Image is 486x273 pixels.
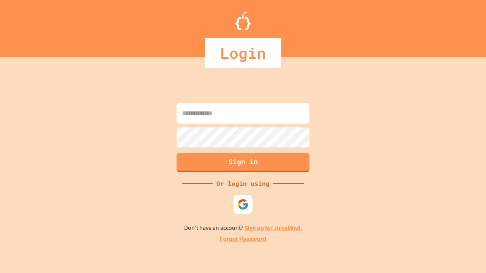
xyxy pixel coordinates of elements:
[423,210,478,242] iframe: chat widget
[213,179,273,188] div: Or login using
[220,235,266,244] a: Forgot Password
[235,11,251,30] img: Logo.svg
[237,199,249,210] img: google-icon.svg
[205,38,281,68] div: Login
[454,243,478,265] iframe: chat widget
[184,223,302,233] p: Don't have an account?
[245,224,302,232] a: Sign up for JuiceMind.
[177,153,309,172] button: Sign in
